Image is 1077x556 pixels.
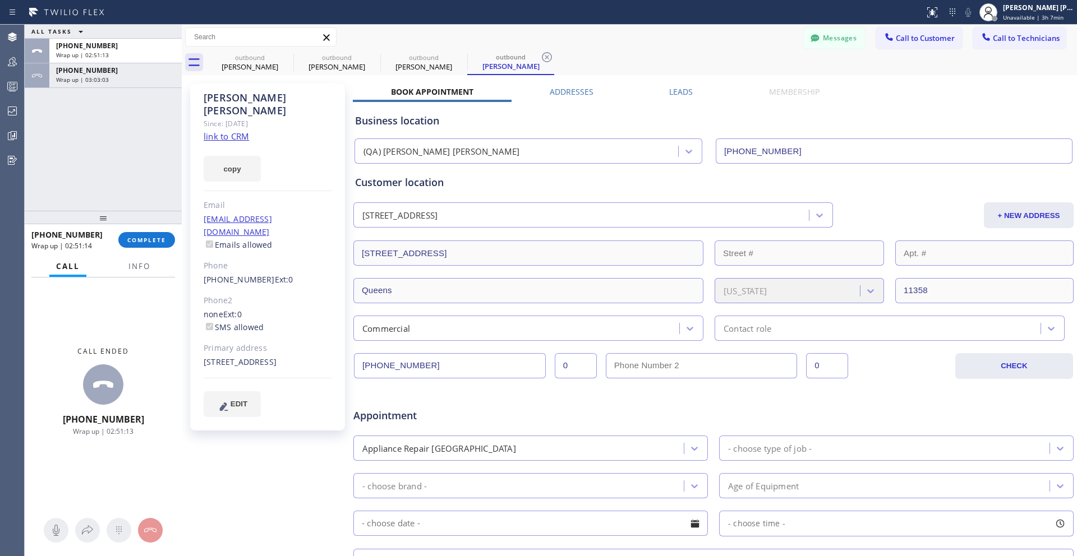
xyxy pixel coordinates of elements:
[31,229,103,240] span: [PHONE_NUMBER]
[876,27,962,49] button: Call to Customer
[728,479,799,492] div: Age of Equipment
[77,346,129,356] span: Call ended
[960,4,976,20] button: Mute
[44,518,68,543] button: Mute
[381,53,466,62] div: outbound
[362,209,438,222] div: [STREET_ADDRESS]
[56,261,80,271] span: Call
[294,53,379,62] div: outbound
[31,27,72,35] span: ALL TASKS
[204,322,264,332] label: SMS allowed
[204,117,332,130] div: Since: [DATE]
[31,241,92,251] span: Wrap up | 02:51:14
[715,240,884,266] input: Street #
[204,156,261,182] button: copy
[362,322,410,335] div: Commercial
[353,240,703,266] input: Address
[555,353,597,378] input: Ext.
[206,240,213,248] input: Emails allowed
[381,50,466,75] div: Maurizio Bortolus
[728,442,812,455] div: - choose type of job -
[275,274,293,285] span: Ext: 0
[128,261,150,271] span: Info
[25,25,94,38] button: ALL TASKS
[468,53,553,61] div: outbound
[107,518,131,543] button: Open dialpad
[728,518,785,529] span: - choose time -
[353,511,708,536] input: - choose date -
[354,353,546,378] input: Phone Number
[204,356,332,369] div: [STREET_ADDRESS]
[993,33,1060,43] span: Call to Technicians
[75,518,100,543] button: Open directory
[63,413,144,425] span: [PHONE_NUMBER]
[362,442,516,455] div: Appliance Repair [GEOGRAPHIC_DATA]
[231,400,247,408] span: EDIT
[353,278,703,303] input: City
[294,50,379,75] div: Patricia Dominguez
[363,145,519,158] div: (QA) [PERSON_NAME] [PERSON_NAME]
[204,91,332,117] div: [PERSON_NAME] [PERSON_NAME]
[204,239,273,250] label: Emails allowed
[49,256,86,277] button: Call
[716,138,1073,164] input: Phone Number
[208,53,292,62] div: outbound
[206,323,213,330] input: SMS allowed
[56,51,109,59] span: Wrap up | 02:51:13
[391,86,473,97] label: Book Appointment
[355,113,1072,128] div: Business location
[56,66,118,75] span: [PHONE_NUMBER]
[355,175,1072,190] div: Customer location
[806,353,848,378] input: Ext. 2
[669,86,693,97] label: Leads
[984,202,1074,228] button: + NEW ADDRESS
[896,33,955,43] span: Call to Customer
[724,322,771,335] div: Contact role
[353,408,592,423] span: Appointment
[56,76,109,84] span: Wrap up | 03:03:03
[1003,13,1064,21] span: Unavailable | 3h 7min
[127,236,166,244] span: COMPLETE
[606,353,798,378] input: Phone Number 2
[208,62,292,72] div: [PERSON_NAME]
[468,61,553,71] div: [PERSON_NAME]
[118,232,175,248] button: COMPLETE
[381,62,466,72] div: [PERSON_NAME]
[468,50,553,74] div: Maurizio Bortolus
[204,260,332,272] div: Phone
[223,309,242,319] span: Ext: 0
[294,62,379,72] div: [PERSON_NAME]
[204,294,332,307] div: Phone2
[204,214,272,237] a: [EMAIL_ADDRESS][DOMAIN_NAME]
[362,479,427,492] div: - choose brand -
[73,427,134,436] span: Wrap up | 02:51:13
[204,391,261,417] button: EDIT
[208,50,292,75] div: Patricia Dominguez
[803,27,865,49] button: Messages
[56,41,118,50] span: [PHONE_NUMBER]
[769,86,820,97] label: Membership
[973,27,1066,49] button: Call to Technicians
[895,278,1074,303] input: ZIP
[186,28,336,46] input: Search
[955,353,1073,379] button: CHECK
[204,342,332,355] div: Primary address
[895,240,1074,266] input: Apt. #
[122,256,157,277] button: Info
[204,308,332,334] div: none
[204,199,332,212] div: Email
[204,274,275,285] a: [PHONE_NUMBER]
[204,131,249,142] a: link to CRM
[138,518,163,543] button: Hang up
[550,86,593,97] label: Addresses
[1003,3,1074,12] div: [PERSON_NAME] [PERSON_NAME]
